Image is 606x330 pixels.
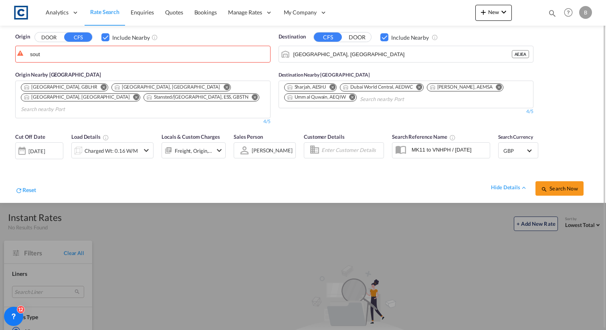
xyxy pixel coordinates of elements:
[541,186,547,192] md-icon: icon-magnify
[24,84,99,91] div: Press delete to remove this chip.
[146,94,248,101] div: Stansted/London, ESS, GBSTN
[141,146,151,155] md-icon: icon-chevron-down
[279,33,306,41] span: Destination
[503,145,534,156] md-select: Select Currency: £ GBPUnited Kingdom Pound
[96,84,108,92] button: Remove
[430,84,493,91] div: Mina Saqr, AEMSA
[360,93,436,106] input: Chips input.
[131,9,154,16] span: Enquiries
[343,84,412,91] div: Dubai World Central, AEDWC
[392,134,456,140] span: Search Reference Name
[314,32,342,42] button: CFS
[16,46,270,62] md-input-container: Felixstowe, GBFXT
[24,94,129,101] div: Thamesport, GBTHP
[162,134,220,140] span: Locals & Custom Charges
[579,6,592,19] div: B
[15,71,101,78] span: Origin Nearby [GEOGRAPHIC_DATA]
[287,84,326,91] div: Sharjah, AESHJ
[101,33,150,41] md-checkbox: Checkbox No Ink
[151,34,158,40] md-icon: Unchecked: Ignores neighbouring ports when fetching rates.Checked : Includes neighbouring ports w...
[175,145,212,156] div: Freight Origin Origin Custom Destination Destination Custom
[449,134,456,141] md-icon: Your search will be saved by the below given name
[380,33,429,41] md-checkbox: Checkbox No Ink
[24,94,131,101] div: Press delete to remove this chip.
[218,84,230,92] button: Remove
[548,9,557,21] div: icon-magnify
[279,72,370,78] span: Destination Nearby [GEOGRAPHIC_DATA]
[321,144,381,156] input: Enter Customer Details
[432,34,438,40] md-icon: Unchecked: Ignores neighbouring ports when fetching rates.Checked : Includes neighbouring ports w...
[430,84,494,91] div: Press delete to remove this chip.
[287,94,346,101] div: Umm al Quwain, AEQIW
[287,94,347,101] div: Press delete to remove this chip.
[491,184,527,192] div: hide detailsicon-chevron-up
[103,134,109,141] md-icon: Chargeable Weight
[475,5,512,21] button: icon-plus 400-fgNewicon-chevron-down
[251,144,293,156] md-select: Sales Person: Ben Capsey
[15,186,36,196] div: icon-refreshReset
[562,6,575,19] span: Help
[411,84,423,92] button: Remove
[15,33,30,41] span: Origin
[479,9,509,15] span: New
[498,134,533,140] span: Search Currency
[234,134,263,140] span: Sales Person
[165,9,183,16] span: Quotes
[35,33,63,42] button: DOOR
[15,187,22,194] md-icon: icon-refresh
[46,8,69,16] span: Analytics
[71,134,109,140] span: Load Details
[343,84,414,91] div: Press delete to remove this chip.
[279,108,534,115] div: 4/5
[85,145,138,156] div: Charged Wt: 0.16 W/M
[562,6,579,20] div: Help
[479,7,488,17] md-icon: icon-plus 400-fg
[293,48,512,60] input: Search by Port
[252,147,293,154] div: [PERSON_NAME]
[548,9,557,18] md-icon: icon-magnify
[15,158,21,169] md-datepicker: Select
[12,4,30,22] img: 1fdb9190129311efbfaf67cbb4249bed.jpeg
[28,148,45,155] div: [DATE]
[228,8,262,16] span: Manage Rates
[247,94,259,102] button: Remove
[279,46,533,62] md-input-container: Jebel Ali, AEJEA
[194,9,217,16] span: Bookings
[90,8,119,15] span: Rate Search
[64,32,92,42] button: CFS
[499,7,509,17] md-icon: icon-chevron-down
[503,147,526,154] span: GBP
[112,34,150,42] div: Include Nearby
[15,134,45,140] span: Cut Off Date
[21,103,97,116] input: Search nearby Port
[30,48,266,60] input: Search by Port
[162,142,226,158] div: Freight Origin Origin Custom Destination Destination Customicon-chevron-down
[283,81,529,106] md-chips-wrap: Chips container. Use arrow keys to select chips.
[324,84,336,92] button: Remove
[15,142,63,159] div: [DATE]
[391,34,429,42] div: Include Nearby
[304,134,344,140] span: Customer Details
[20,81,266,116] md-chips-wrap: Chips container. Use arrow keys to select chips.
[512,50,529,58] div: AEJEA
[114,84,222,91] div: Press delete to remove this chip.
[114,84,220,91] div: London, GBLON
[491,84,503,92] button: Remove
[343,33,371,42] button: DOOR
[284,8,317,16] span: My Company
[71,142,154,158] div: Charged Wt: 0.16 W/Micon-chevron-down
[146,94,250,101] div: Press delete to remove this chip.
[22,186,36,193] span: Reset
[541,185,578,192] span: icon-magnifySearch Now
[263,118,271,125] div: 4/5
[520,184,527,191] md-icon: icon-chevron-up
[287,84,328,91] div: Press delete to remove this chip.
[344,94,356,102] button: Remove
[535,181,584,196] button: icon-magnifySearch Now
[24,84,97,91] div: London, GBLHR
[408,144,490,156] input: Search Reference Name
[214,146,224,155] md-icon: icon-chevron-down
[128,94,140,102] button: Remove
